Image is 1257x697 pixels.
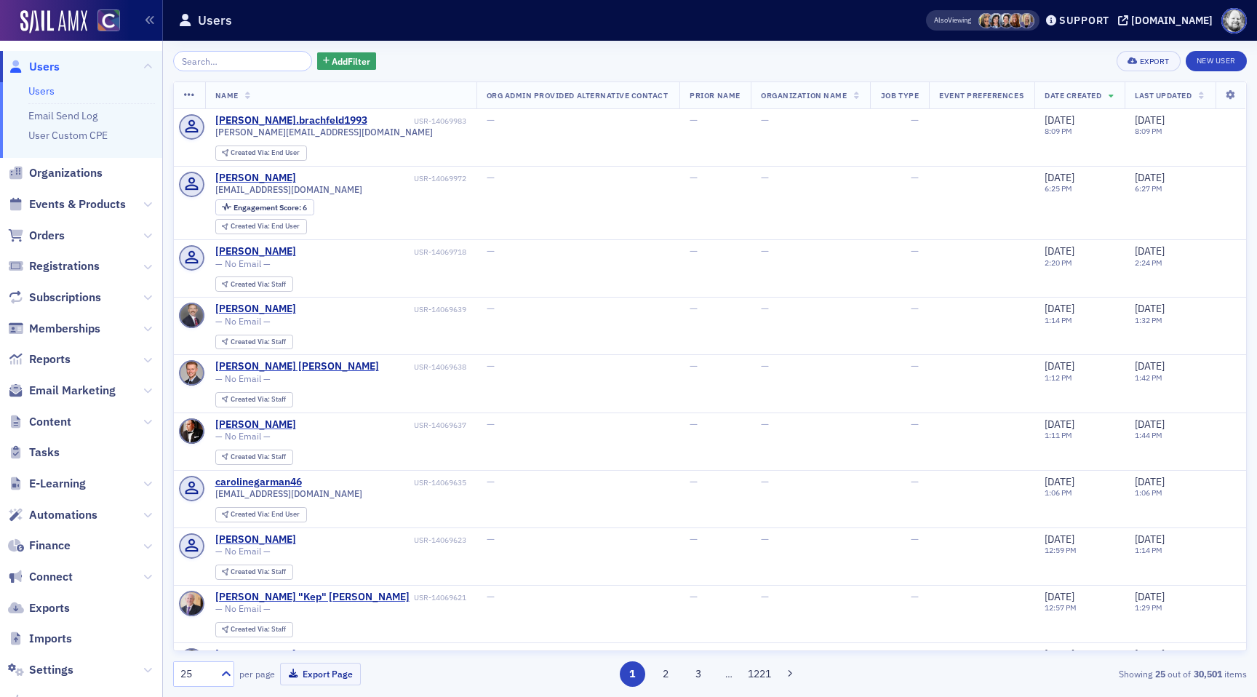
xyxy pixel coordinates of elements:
[1135,590,1165,603] span: [DATE]
[231,624,271,634] span: Created Via :
[690,113,698,127] span: —
[231,337,271,346] span: Created Via :
[1135,302,1165,315] span: [DATE]
[487,90,669,100] span: Org Admin Provided Alternative Contact
[29,569,73,585] span: Connect
[690,475,698,488] span: —
[234,204,307,212] div: 6
[1152,667,1168,680] strong: 25
[690,590,698,603] span: —
[231,281,286,289] div: Staff
[1045,648,1074,661] span: [DATE]
[215,199,314,215] div: Engagement Score: 6
[215,146,307,161] div: Created Via: End User
[215,431,271,442] span: — No Email —
[8,228,65,244] a: Orders
[8,383,116,399] a: Email Marketing
[231,452,271,461] span: Created Via :
[280,663,361,685] button: Export Page
[8,507,97,523] a: Automations
[215,622,293,637] div: Created Via: Staff
[317,52,377,71] button: AddFilter
[231,223,300,231] div: End User
[215,258,271,269] span: — No Email —
[1135,113,1165,127] span: [DATE]
[899,667,1247,680] div: Showing out of items
[1045,90,1101,100] span: Date Created
[747,661,773,687] button: 1221
[761,171,769,184] span: —
[487,171,495,184] span: —
[231,148,271,157] span: Created Via :
[719,667,739,680] span: …
[1135,475,1165,488] span: [DATE]
[1135,430,1162,440] time: 1:44 PM
[1045,418,1074,431] span: [DATE]
[231,568,286,576] div: Staff
[1117,51,1180,71] button: Export
[690,533,698,546] span: —
[1135,648,1165,661] span: [DATE]
[8,59,60,75] a: Users
[1135,545,1162,555] time: 1:14 PM
[215,303,296,316] a: [PERSON_NAME]
[298,421,466,430] div: USR-14069637
[8,445,60,461] a: Tasks
[690,90,740,100] span: Prior Name
[934,15,971,25] span: Viewing
[215,114,367,127] a: [PERSON_NAME].brachfeld1993
[1045,244,1074,258] span: [DATE]
[29,196,126,212] span: Events & Products
[29,538,71,554] span: Finance
[761,113,769,127] span: —
[761,648,769,661] span: —
[215,360,379,373] a: [PERSON_NAME] [PERSON_NAME]
[1045,359,1074,373] span: [DATE]
[215,184,362,195] span: [EMAIL_ADDRESS][DOMAIN_NAME]
[690,244,698,258] span: —
[999,13,1014,28] span: Pamela Galey-Coleman
[1135,359,1165,373] span: [DATE]
[215,219,307,234] div: Created Via: End User
[1135,126,1162,136] time: 8:09 PM
[1045,533,1074,546] span: [DATE]
[87,9,120,34] a: View Homepage
[1135,602,1162,613] time: 1:29 PM
[690,648,698,661] span: —
[761,90,847,100] span: Organization Name
[215,172,296,185] a: [PERSON_NAME]
[28,84,55,97] a: Users
[231,396,286,404] div: Staff
[1135,171,1165,184] span: [DATE]
[620,661,645,687] button: 1
[215,603,271,614] span: — No Email —
[173,51,312,71] input: Search…
[1045,475,1074,488] span: [DATE]
[298,305,466,314] div: USR-14069639
[231,149,300,157] div: End User
[1045,113,1074,127] span: [DATE]
[215,418,296,431] a: [PERSON_NAME]
[29,631,72,647] span: Imports
[215,476,302,489] a: carolinegarman46
[231,394,271,404] span: Created Via :
[1186,51,1247,71] a: New User
[231,453,286,461] div: Staff
[761,475,769,488] span: —
[29,600,70,616] span: Exports
[215,533,296,546] a: [PERSON_NAME]
[231,338,286,346] div: Staff
[487,244,495,258] span: —
[304,478,466,487] div: USR-14069635
[978,13,994,28] span: Lauren Standiford
[198,12,232,29] h1: Users
[690,359,698,373] span: —
[8,414,71,430] a: Content
[29,351,71,367] span: Reports
[20,10,87,33] img: SailAMX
